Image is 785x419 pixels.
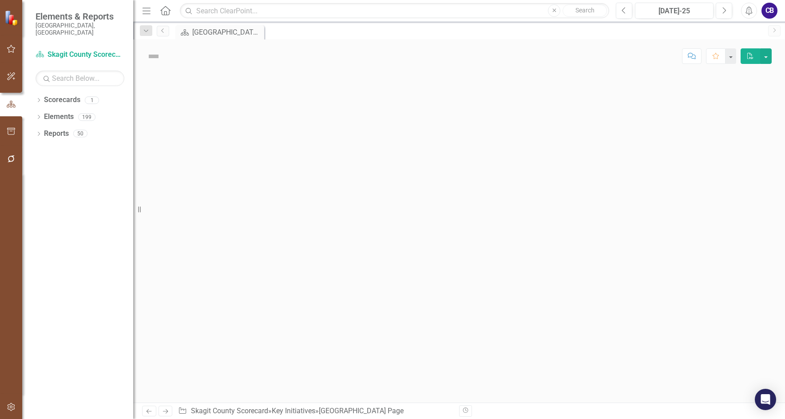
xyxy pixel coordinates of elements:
button: Search [563,4,607,17]
a: Elements [44,112,74,122]
img: ClearPoint Strategy [4,9,20,26]
div: [GEOGRAPHIC_DATA] Page [192,27,262,38]
img: Not Defined [147,49,161,63]
a: Reports [44,129,69,139]
div: [DATE]-25 [638,6,710,16]
span: Elements & Reports [36,11,124,22]
a: [GEOGRAPHIC_DATA] Page [178,27,262,38]
div: » » [178,406,452,416]
span: Search [575,7,595,14]
a: Scorecards [44,95,80,105]
small: [GEOGRAPHIC_DATA], [GEOGRAPHIC_DATA] [36,22,124,36]
div: 1 [85,96,99,104]
div: 199 [78,113,95,121]
input: Search ClearPoint... [180,3,609,19]
a: Skagit County Scorecard [191,407,268,415]
a: Skagit County Scorecard [36,50,124,60]
div: 50 [73,130,87,138]
div: [GEOGRAPHIC_DATA] Page [319,407,404,415]
input: Search Below... [36,71,124,86]
button: [DATE]-25 [635,3,714,19]
button: CB [761,3,777,19]
a: Key Initiatives [272,407,315,415]
div: Open Intercom Messenger [755,389,776,410]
